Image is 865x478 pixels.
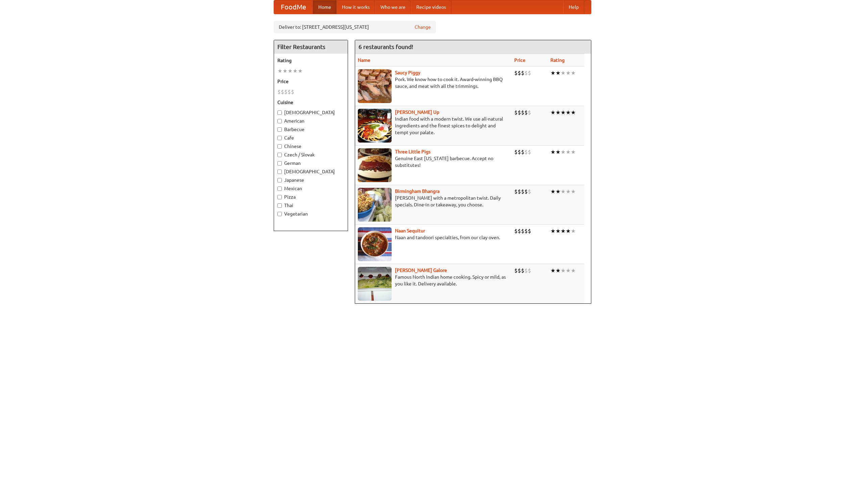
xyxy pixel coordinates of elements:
[524,188,528,195] li: $
[521,227,524,235] li: $
[550,57,565,63] a: Rating
[277,134,344,141] label: Cafe
[514,148,518,156] li: $
[528,227,531,235] li: $
[277,99,344,106] h5: Cuisine
[524,69,528,77] li: $
[563,0,584,14] a: Help
[358,234,509,241] p: Naan and tandoori specialties, from our clay oven.
[277,203,282,208] input: Thai
[524,148,528,156] li: $
[514,188,518,195] li: $
[395,228,425,233] a: Naan Sequitur
[566,227,571,235] li: ★
[528,148,531,156] li: $
[274,40,348,54] h4: Filter Restaurants
[555,188,561,195] li: ★
[358,116,509,136] p: Indian food with a modern twist. We use all-natural ingredients and the finest spices to delight ...
[514,57,525,63] a: Price
[282,67,288,75] li: ★
[571,109,576,116] li: ★
[395,188,440,194] a: Birmingham Bhangra
[277,88,281,96] li: $
[528,188,531,195] li: $
[518,109,521,116] li: $
[277,178,282,182] input: Japanese
[277,210,344,217] label: Vegetarian
[571,69,576,77] li: ★
[358,267,392,301] img: currygalore.jpg
[288,88,291,96] li: $
[358,155,509,169] p: Genuine East [US_STATE] barbecue. Accept no substitutes!
[524,267,528,274] li: $
[521,148,524,156] li: $
[528,109,531,116] li: $
[277,119,282,123] input: American
[518,69,521,77] li: $
[277,110,282,115] input: [DEMOGRAPHIC_DATA]
[281,88,284,96] li: $
[571,227,576,235] li: ★
[518,188,521,195] li: $
[555,148,561,156] li: ★
[274,21,436,33] div: Deliver to: [STREET_ADDRESS][US_STATE]
[528,267,531,274] li: $
[518,148,521,156] li: $
[550,188,555,195] li: ★
[395,149,430,154] b: Three Little Pigs
[566,69,571,77] li: ★
[277,127,282,132] input: Barbecue
[528,69,531,77] li: $
[277,67,282,75] li: ★
[524,227,528,235] li: $
[277,186,282,191] input: Mexican
[555,267,561,274] li: ★
[298,67,303,75] li: ★
[395,268,447,273] a: [PERSON_NAME] Galore
[277,144,282,149] input: Chinese
[518,227,521,235] li: $
[566,267,571,274] li: ★
[358,188,392,222] img: bhangra.jpg
[277,212,282,216] input: Vegetarian
[514,267,518,274] li: $
[561,188,566,195] li: ★
[277,153,282,157] input: Czech / Slovak
[284,88,288,96] li: $
[518,267,521,274] li: $
[277,57,344,64] h5: Rating
[277,78,344,85] h5: Price
[521,188,524,195] li: $
[571,188,576,195] li: ★
[277,160,344,167] label: German
[521,267,524,274] li: $
[561,227,566,235] li: ★
[358,195,509,208] p: [PERSON_NAME] with a metropolitan twist. Daily specials. Dine-in or takeaway, you choose.
[571,148,576,156] li: ★
[571,267,576,274] li: ★
[514,227,518,235] li: $
[277,151,344,158] label: Czech / Slovak
[555,69,561,77] li: ★
[293,67,298,75] li: ★
[277,143,344,150] label: Chinese
[555,109,561,116] li: ★
[277,136,282,140] input: Cafe
[561,109,566,116] li: ★
[395,70,420,75] a: Saucy Piggy
[359,44,413,50] ng-pluralize: 6 restaurants found!
[288,67,293,75] li: ★
[358,76,509,90] p: Pork. We know how to cook it. Award-winning BBQ sauce, and meat with all the trimmings.
[514,109,518,116] li: $
[313,0,337,14] a: Home
[277,126,344,133] label: Barbecue
[358,148,392,182] img: littlepigs.jpg
[291,88,294,96] li: $
[358,109,392,143] img: curryup.jpg
[550,69,555,77] li: ★
[395,109,439,115] a: [PERSON_NAME] Up
[277,195,282,199] input: Pizza
[514,69,518,77] li: $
